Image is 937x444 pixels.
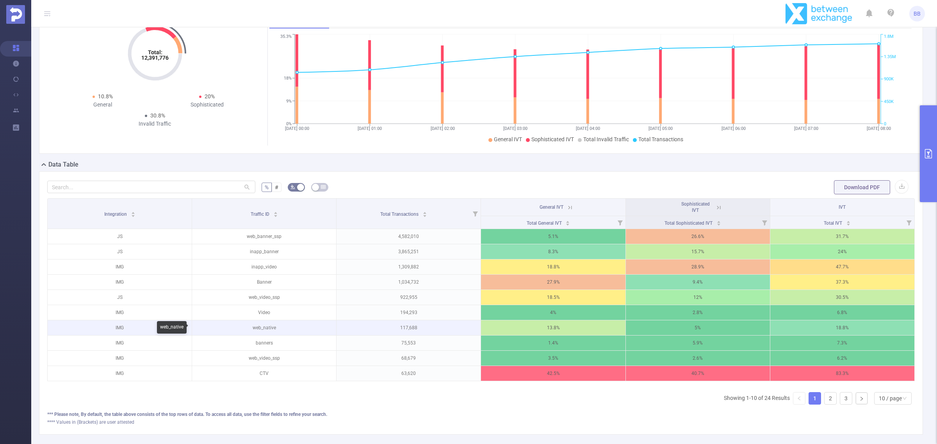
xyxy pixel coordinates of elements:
[626,336,770,350] p: 5.9%
[770,320,914,335] p: 18.8%
[481,275,625,289] p: 27.9%
[716,220,721,224] div: Sort
[626,366,770,381] p: 40.7%
[98,93,113,99] span: 10.8%
[884,99,894,104] tspan: 450K
[770,305,914,320] p: 6.8%
[192,244,336,259] p: inapp_banner
[902,396,907,401] i: icon: down
[470,199,481,229] i: Filter menu
[337,366,481,381] p: 63,620
[794,126,818,131] tspan: [DATE] 07:00
[48,320,192,335] p: IMG
[797,396,802,401] i: icon: left
[423,214,427,216] i: icon: caret-down
[337,275,481,289] p: 1,034,732
[337,305,481,320] p: 194,293
[903,216,914,229] i: Filter menu
[423,211,427,213] i: icon: caret-up
[131,211,135,215] div: Sort
[884,54,896,59] tspan: 1.35M
[884,34,894,39] tspan: 1.8M
[770,366,914,381] p: 83.3%
[251,211,271,217] span: Traffic ID
[192,259,336,274] p: inapp_video
[192,229,336,244] p: web_banner_ssp
[157,321,187,334] div: web_native
[192,320,336,335] p: web_native
[265,184,269,190] span: %
[48,160,78,169] h2: Data Table
[494,136,522,142] span: General IVT
[638,136,683,142] span: Total Transactions
[337,336,481,350] p: 75,553
[770,351,914,366] p: 6.2%
[337,290,481,305] p: 922,955
[273,211,278,213] i: icon: caret-up
[481,320,625,335] p: 13.8%
[131,214,135,216] i: icon: caret-down
[337,351,481,366] p: 68,679
[192,366,336,381] p: CTV
[290,185,295,189] i: icon: bg-colors
[148,49,162,55] tspan: Total:
[626,290,770,305] p: 12%
[481,305,625,320] p: 4%
[859,396,864,401] i: icon: right
[422,211,427,215] div: Sort
[103,120,207,128] div: Invalid Traffic
[192,336,336,350] p: banners
[759,216,770,229] i: Filter menu
[48,275,192,289] p: IMG
[192,275,336,289] p: Banner
[626,244,770,259] p: 15.7%
[793,392,805,405] li: Previous Page
[809,392,821,405] li: 1
[566,222,570,225] i: icon: caret-down
[337,259,481,274] p: 1,309,882
[481,259,625,274] p: 18.8%
[721,126,745,131] tspan: [DATE] 06:00
[681,201,710,213] span: Sophisticated IVT
[286,121,292,126] tspan: 0%
[648,126,673,131] tspan: [DATE] 05:00
[825,392,836,404] a: 2
[481,244,625,259] p: 8.3%
[824,392,837,405] li: 2
[855,392,868,405] li: Next Page
[192,305,336,320] p: Video
[840,392,852,405] li: 3
[626,275,770,289] p: 9.4%
[867,126,891,131] tspan: [DATE] 08:00
[626,259,770,274] p: 28.9%
[205,93,215,99] span: 20%
[47,419,915,426] div: **** Values in (Brackets) are user attested
[47,411,915,418] div: *** Please note, By default, the table above consists of the top rows of data. To access all data...
[273,214,278,216] i: icon: caret-down
[48,290,192,305] p: JS
[430,126,454,131] tspan: [DATE] 02:00
[724,392,790,405] li: Showing 1-10 of 24 Results
[275,184,278,190] span: #
[380,211,420,217] span: Total Transactions
[47,181,255,193] input: Search...
[770,244,914,259] p: 24%
[527,220,563,226] span: Total General IVT
[48,366,192,381] p: IMG
[321,185,326,189] i: icon: table
[884,121,886,126] tspan: 0
[481,290,625,305] p: 18.5%
[879,392,902,404] div: 10 / page
[50,101,155,109] div: General
[884,77,894,82] tspan: 900K
[48,229,192,244] p: JS
[576,126,600,131] tspan: [DATE] 04:00
[104,211,128,217] span: Integration
[626,305,770,320] p: 2.8%
[481,351,625,366] p: 3.5%
[770,336,914,350] p: 7.3%
[6,5,25,24] img: Protected Media
[770,259,914,274] p: 47.7%
[770,290,914,305] p: 30.5%
[337,244,481,259] p: 3,865,251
